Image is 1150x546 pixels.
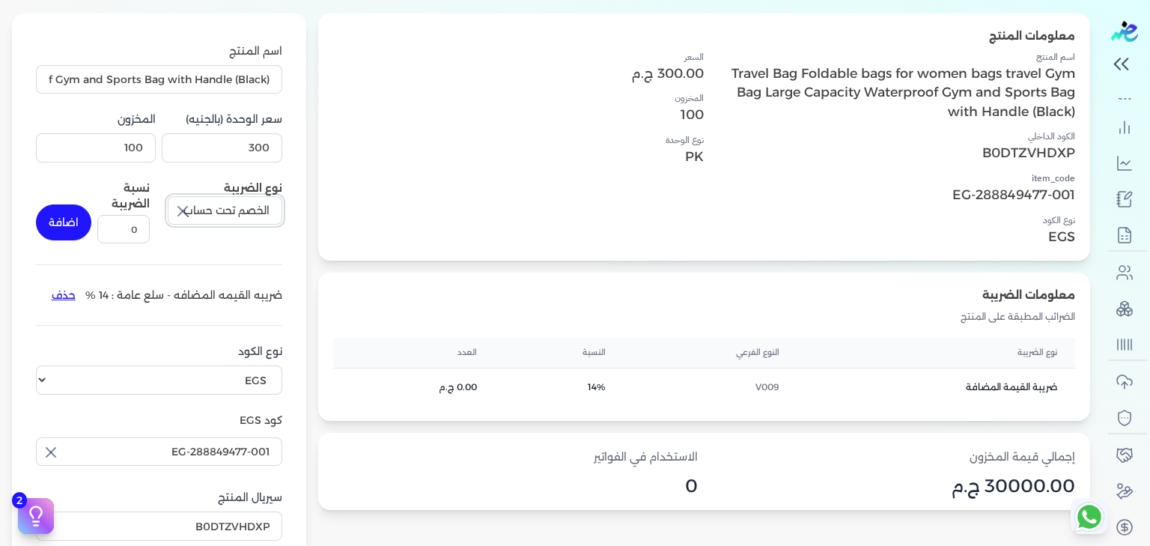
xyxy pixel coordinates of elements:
p: EGS [704,227,1075,246]
button: 2 [18,498,54,534]
div: 14% [513,380,606,394]
input: اختر نوع الضريبة [168,196,282,225]
h4: item_code [704,172,1075,185]
span: معلومات المنتج [989,29,1075,43]
p: B0DTZVHDXP [704,143,1075,163]
p: 300.00 ج.م [333,64,705,83]
h4: نوع الكود [704,213,1075,227]
p: PK [333,147,705,166]
p: EG-288849477-001 [704,185,1075,204]
input: نسبة الضريبة [97,215,150,243]
input: كود EGS [36,437,282,466]
p: Travel Bag Foldable bags for women bags travel Gym Bag Large Capacity Waterproof Gym and Sports B... [704,64,1075,121]
label: سعر الوحدة (بالجنيه) [162,112,282,127]
div: 0.00 ج.م [351,380,477,394]
span: 2 [12,492,27,509]
label: كود EGS [36,413,282,428]
h4: نوع الوحدة [333,133,705,147]
label: اسم المنتج [36,43,282,59]
p: الضرائب المطبقة على المنتج [333,307,1075,327]
button: اختر نوع الضريبة [168,196,282,231]
li: ضريبه القيمه المضافه - سلع عامة : 14 % [42,283,282,307]
th: النوع الفرعي [624,338,797,368]
button: حذف [42,283,85,307]
p: 0 [333,476,699,496]
h4: الكود الداخلي [704,130,1075,143]
p: 30000.00 ج.م [710,476,1075,496]
h4: السعر [333,50,705,64]
label: نسبة الضريبة [112,181,150,210]
p: الاستخدام في الفواتير [333,448,699,467]
p: 100 [333,105,705,124]
input: 00000 [36,133,156,162]
img: logo [1111,21,1138,42]
input: ادخل كود المنتج لديك [36,512,282,540]
label: سيريال المنتج [36,490,282,506]
input: 00000 [162,133,282,162]
label: نوع الضريبة [224,181,282,195]
th: العدد [333,338,495,368]
div: ضريبة القيمة المضافة [815,380,1057,394]
span: معلومات الضريبة [982,288,1075,302]
p: إجمالي قيمة المخزون [710,448,1075,467]
h4: اسم المنتج [704,50,1075,64]
th: نوع الضريبة [797,338,1075,368]
label: نوع الكود [36,344,282,360]
h4: المخزون [333,91,705,105]
div: V009 [642,380,779,394]
button: كود EGS [36,437,282,472]
label: المخزون [36,112,156,127]
th: النسبة [495,338,624,368]
input: اكتب اسم المنتج هنا [36,65,282,94]
button: اضافة [36,204,91,240]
